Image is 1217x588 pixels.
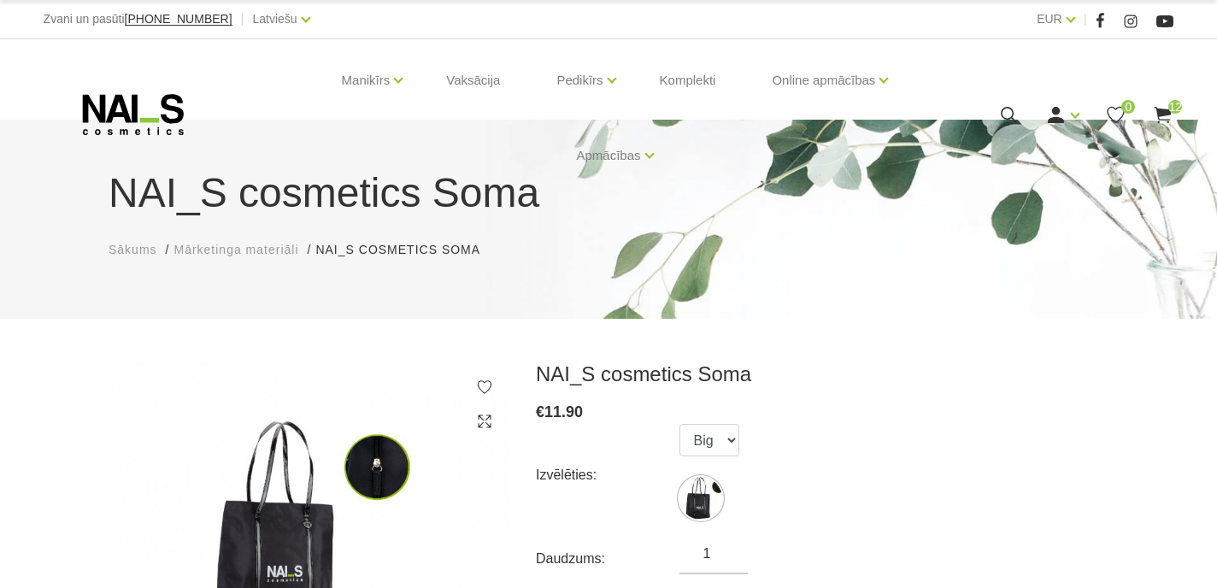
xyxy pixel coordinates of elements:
[342,46,391,115] a: Manikīrs
[1084,9,1087,30] span: |
[1152,104,1173,126] a: 12
[536,462,679,489] div: Izvēlēties:
[679,477,722,520] img: ...
[536,545,679,573] div: Daudzums:
[125,13,232,26] a: [PHONE_NUMBER]
[646,39,730,121] a: Komplekti
[536,362,1108,387] h3: NAI_S cosmetics Soma
[432,39,514,121] a: Vaksācija
[109,241,157,259] a: Sākums
[1168,100,1182,114] span: 12
[576,121,640,190] a: Apmācības
[556,46,603,115] a: Pedikīrs
[536,403,544,420] span: €
[315,241,497,259] li: NAI_S cosmetics Soma
[252,9,297,29] a: Latviešu
[109,243,157,256] span: Sākums
[679,477,722,520] label: Nav atlikumā
[241,9,244,30] span: |
[1037,9,1062,29] a: EUR
[125,12,232,26] span: [PHONE_NUMBER]
[772,46,875,115] a: Online apmācības
[44,9,232,30] div: Zvani un pasūti
[1105,104,1126,126] a: 0
[1121,100,1135,114] span: 0
[173,243,298,256] span: Mārketinga materiāli
[173,241,298,259] a: Mārketinga materiāli
[544,403,583,420] span: 11.90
